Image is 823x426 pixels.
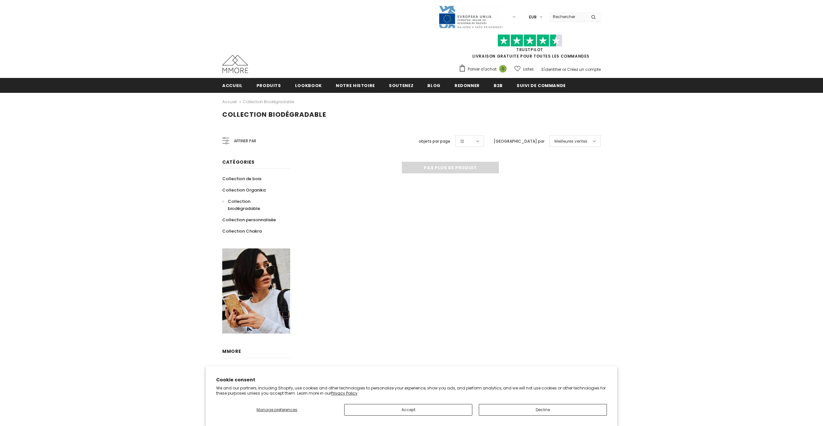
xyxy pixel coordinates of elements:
[517,78,566,93] a: Suivi de commande
[222,159,255,165] span: Catégories
[257,78,281,93] a: Produits
[455,78,480,93] a: Redonner
[222,184,266,196] a: Collection Organika
[419,138,450,145] label: objets par page
[554,138,587,145] span: Meilleures ventes
[295,78,322,93] a: Lookbook
[222,176,261,182] span: Collection de bois
[222,55,248,73] img: Cas MMORE
[517,82,566,89] span: Suivi de commande
[460,138,464,145] span: 12
[222,173,261,184] a: Collection de bois
[222,187,266,193] span: Collection Organika
[427,78,441,93] a: Blog
[243,99,294,104] a: Collection biodégradable
[389,82,413,89] span: soutenez
[228,198,260,212] span: Collection biodégradable
[427,82,441,89] span: Blog
[567,67,601,72] a: Créez un compte
[499,65,507,72] span: 0
[479,404,607,416] button: Decline
[331,390,357,396] a: Privacy Policy
[222,78,243,93] a: Accueil
[336,82,375,89] span: Notre histoire
[389,78,413,93] a: soutenez
[344,404,472,416] button: Accept
[222,348,241,355] span: MMORE
[438,14,503,19] a: Javni Razpis
[514,63,534,75] a: Listes
[222,82,243,89] span: Accueil
[516,47,543,52] a: TrustPilot
[494,78,503,93] a: B2B
[222,225,262,237] a: Collection Chakra
[222,196,283,214] a: Collection biodégradable
[438,5,503,29] img: Javni Razpis
[459,37,601,59] span: LIVRAISON GRATUITE POUR TOUTES LES COMMANDES
[455,82,480,89] span: Redonner
[336,78,375,93] a: Notre histoire
[257,407,297,412] span: Manage preferences
[222,217,276,223] span: Collection personnalisée
[523,66,534,72] span: Listes
[222,98,237,106] a: Accueil
[494,82,503,89] span: B2B
[234,137,256,145] span: Affiner par
[549,12,586,21] input: Search Site
[222,110,326,119] span: Collection biodégradable
[216,386,607,396] p: We and our partners, including Shopify, use cookies and other technologies to personalize your ex...
[562,67,566,72] span: or
[529,14,537,20] span: EUR
[459,64,510,74] a: Panier d'achat 0
[222,214,276,225] a: Collection personnalisée
[222,228,262,234] span: Collection Chakra
[468,66,497,72] span: Panier d'achat
[498,34,562,47] img: Faites confiance aux étoiles pilotes
[541,67,561,72] a: S'identifier
[216,404,338,416] button: Manage preferences
[295,82,322,89] span: Lookbook
[257,82,281,89] span: Produits
[494,138,544,145] label: [GEOGRAPHIC_DATA] par
[216,377,607,383] h2: Cookie consent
